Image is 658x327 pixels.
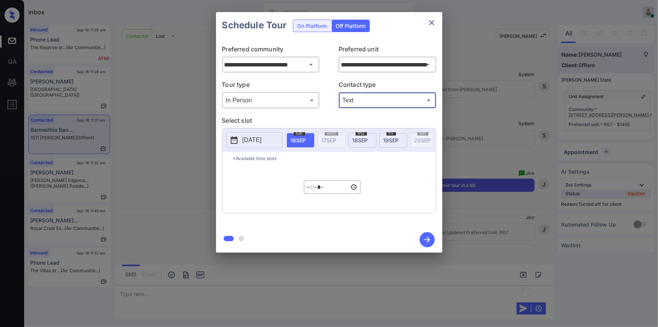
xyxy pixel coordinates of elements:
div: Off Platform [332,20,370,32]
span: 19 SEP [383,137,399,143]
div: Text [341,94,434,106]
p: [DATE] [242,136,262,145]
button: Open [423,59,433,70]
div: On Platform [293,20,331,32]
p: Tour type [222,80,320,92]
span: fri [387,131,396,136]
div: date-select [348,133,376,148]
button: [DATE] [226,132,283,148]
div: date-select [287,133,314,148]
h2: Schedule Tour [216,12,293,39]
p: Contact type [339,80,436,92]
p: Preferred unit [339,45,436,57]
span: thu [356,131,367,136]
span: 16 SEP [291,137,306,143]
div: off-platform-time-select [304,165,360,209]
button: Open [306,59,316,70]
p: Select slot [222,116,436,128]
span: tue [294,131,305,136]
div: In Person [224,94,318,106]
span: 18 SEP [353,137,368,143]
div: date-select [379,133,407,148]
p: *Available time slots [233,152,436,165]
p: Preferred community [222,45,320,57]
button: close [424,15,439,30]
